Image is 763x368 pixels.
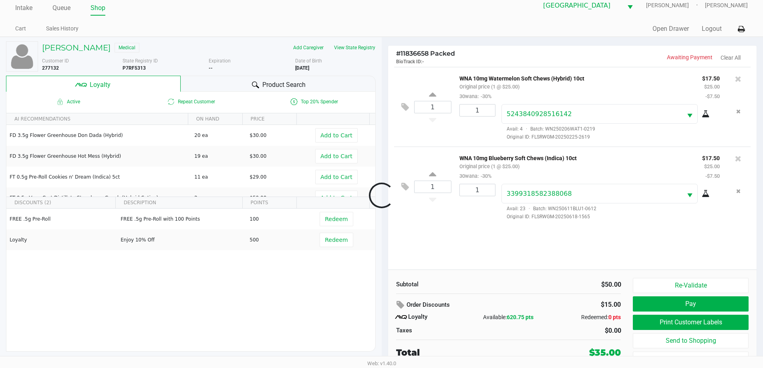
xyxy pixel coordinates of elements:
span: # [396,50,401,57]
p: WNA 10mg Watermelon Soft Chews (Hybrid) 10ct [459,73,690,82]
span: BioTrack ID: [396,59,422,64]
a: Sales History [46,24,79,34]
p: Awaiting Payment [572,53,713,62]
span: [GEOGRAPHIC_DATA] [543,1,618,10]
h5: [PERSON_NAME] [42,43,111,52]
div: Redeemed: [546,313,621,322]
button: View State Registry [329,41,376,54]
button: Send to Shopping [633,333,748,348]
button: Open Drawer [652,24,689,34]
button: Cancel Sale [633,352,748,367]
p: $17.50 [702,73,720,82]
span: Medical [115,43,139,52]
span: Expiration [209,58,231,64]
div: Taxes [396,326,503,335]
span: 620.75 pts [507,314,533,320]
button: Logout [702,24,722,34]
a: Shop [91,2,105,14]
span: [PERSON_NAME] [646,1,705,10]
div: $35.00 [589,346,621,359]
a: Intake [15,2,32,14]
button: Add Caregiver [288,41,329,54]
span: State Registry ID [123,58,158,64]
a: Queue [52,2,70,14]
span: Web: v1.40.0 [367,360,396,366]
b: -- [209,65,213,71]
button: Clear All [721,54,741,62]
span: 11836658 Packed [396,50,455,57]
span: Date of Birth [295,58,322,64]
span: [PERSON_NAME] [705,1,748,10]
span: 0 pts [608,314,621,320]
div: Total [396,346,538,359]
b: P7RF5313 [123,65,146,71]
span: Customer ID [42,58,69,64]
b: 277132 [42,65,59,71]
a: Cart [15,24,26,34]
div: Loyalty [396,312,471,322]
span: - [422,59,424,64]
b: [DATE] [295,65,309,71]
div: $0.00 [515,326,621,336]
div: Available: [471,313,546,322]
button: Print Customer Labels [633,315,748,330]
